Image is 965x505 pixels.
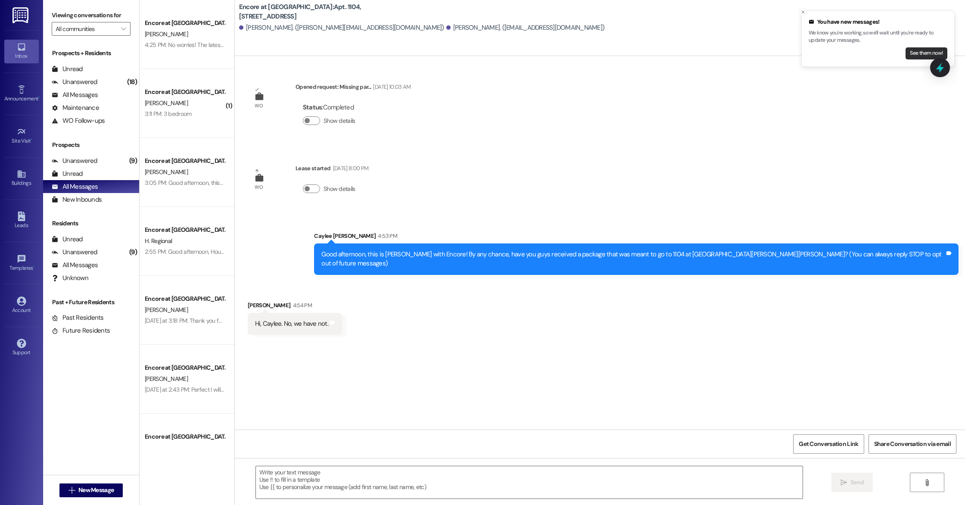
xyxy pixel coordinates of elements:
div: 4:53 PM [376,231,397,240]
img: ResiDesk Logo [12,7,30,23]
span: Send [850,478,864,487]
span: • [38,94,40,100]
div: [DATE] 10:03 AM [371,82,411,91]
span: Share Conversation via email [874,440,951,449]
span: New Message [78,486,114,495]
div: Encore at [GEOGRAPHIC_DATA] [145,225,224,234]
div: Unanswered [52,156,97,165]
i:  [121,25,126,32]
div: 2:55 PM: Good afternoon, Houston Regional! This is [PERSON_NAME] with Encore, I just wanted to re... [145,248,786,256]
span: [PERSON_NAME] [145,444,188,452]
div: Future Residents [52,326,110,335]
button: Close toast [799,8,807,16]
label: Viewing conversations for [52,9,131,22]
button: Share Conversation via email [868,434,956,454]
div: WO [255,183,263,192]
div: [PERSON_NAME] [248,301,342,313]
div: 4:25 PM: No worries! The latest we need everything signed by would be by [DATE], to ensure we hav... [145,41,550,49]
div: New Inbounds [52,195,102,204]
div: Prospects + Residents [43,49,139,58]
button: Get Conversation Link [793,434,864,454]
div: Prospects [43,140,139,150]
span: [PERSON_NAME] [145,168,188,176]
a: Support [4,336,39,359]
a: Account [4,294,39,317]
div: Unanswered [52,248,97,257]
i:  [68,487,75,494]
div: Unanswered [52,78,97,87]
span: • [31,137,32,143]
div: All Messages [52,90,98,100]
div: All Messages [52,182,98,191]
i:  [840,479,847,486]
div: Unknown [52,274,88,283]
button: New Message [59,483,123,497]
div: Residents [43,219,139,228]
div: Encore at [GEOGRAPHIC_DATA] [145,87,224,97]
div: You have new messages! [809,18,947,26]
div: Past + Future Residents [43,298,139,307]
div: Maintenance [52,103,99,112]
div: WO Follow-ups [52,116,105,125]
b: Encore at [GEOGRAPHIC_DATA]: Apt. 1104, [STREET_ADDRESS] [239,3,411,21]
div: [PERSON_NAME]. ([EMAIL_ADDRESS][DOMAIN_NAME]) [446,23,605,32]
a: Leads [4,209,39,232]
div: Caylee [PERSON_NAME] [314,231,959,243]
div: Encore at [GEOGRAPHIC_DATA] [145,19,224,28]
div: Lease started [296,164,368,176]
div: 3:11 PM: 3 bedroom [145,110,191,118]
div: Encore at [GEOGRAPHIC_DATA] [145,294,224,303]
span: • [33,264,34,270]
input: All communities [56,22,117,36]
div: Encore at [GEOGRAPHIC_DATA] [145,156,224,165]
div: (9) [127,154,139,168]
div: WO [255,101,263,110]
a: Inbox [4,40,39,63]
div: Unread [52,169,83,178]
a: Templates • [4,252,39,275]
button: Send [831,473,873,492]
div: Good afternoon, this is [PERSON_NAME] with Encore! By any chance, have you guys received a packag... [321,250,945,268]
a: Site Visit • [4,125,39,148]
div: Past Residents [52,313,104,322]
div: [DATE] at 3:18 PM: Thank you for letting me know! Have a great day! [145,317,312,324]
div: Hi, Caylee. No, we have not. [255,319,328,328]
div: Opened request: Missing par... [296,82,411,94]
i:  [924,479,930,486]
div: Encore at [GEOGRAPHIC_DATA] [145,432,224,441]
span: [PERSON_NAME] [145,306,188,314]
span: [PERSON_NAME] [145,375,188,383]
label: Show details [324,184,355,193]
div: (9) [127,246,139,259]
div: [DATE] at 2:43 PM: Perfect I will see you at 3 [145,386,252,393]
div: 4:54 PM [291,301,312,310]
span: Get Conversation Link [799,440,858,449]
span: [PERSON_NAME] [145,30,188,38]
div: All Messages [52,261,98,270]
button: See them now! [906,47,947,59]
span: [PERSON_NAME] [145,99,188,107]
div: Encore at [GEOGRAPHIC_DATA] [145,363,224,372]
a: Buildings [4,167,39,190]
span: H. Regional [145,237,172,245]
div: Unread [52,235,83,244]
div: (18) [125,75,139,89]
div: [DATE] 8:00 PM [331,164,369,173]
div: : Completed [303,101,359,114]
label: Show details [324,116,355,125]
div: [PERSON_NAME]. ([PERSON_NAME][EMAIL_ADDRESS][DOMAIN_NAME]) [239,23,444,32]
div: Unread [52,65,83,74]
p: We know you're working, so we'll wait until you're ready to update your messages. [809,29,947,44]
b: Status [303,103,322,112]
